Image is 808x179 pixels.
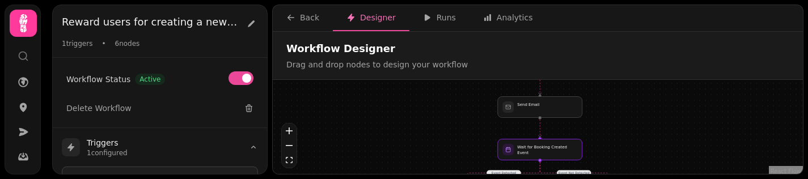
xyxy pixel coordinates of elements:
span: 1 triggers [62,39,92,48]
button: zoom in [282,123,297,138]
div: Analytics [483,12,533,23]
div: Back [286,12,319,23]
div: React Flow controls [281,123,297,168]
h2: Reward users for creating a new booking [DATE] of completing a booking [62,14,238,30]
span: Delete Workflow [66,103,132,114]
p: Drag and drop nodes to design your workflow [286,59,789,70]
summary: Triggers1configured [53,128,267,167]
button: Edit workflow [244,14,258,32]
button: Delete Workflow [62,98,258,118]
button: fit view [282,153,297,168]
button: Analytics [469,5,547,31]
span: Active [135,74,165,85]
div: Runs [423,12,456,23]
div: Wait for Booking Created Event [497,139,582,160]
button: Back [273,5,333,31]
span: • [101,39,105,48]
p: 1 configured [87,148,128,157]
button: zoom out [282,138,297,153]
span: 6 nodes [115,39,140,48]
h2: Workflow Designer [286,41,789,57]
text: Event Detected [492,171,517,174]
h3: Triggers [87,137,128,148]
text: Event Not Detected [559,171,590,174]
span: Workflow Status [66,74,130,85]
a: React Flow attribution [771,168,801,174]
button: Designer [333,5,409,31]
div: Designer [346,12,396,23]
div: Send Email [497,96,582,118]
button: Runs [409,5,469,31]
